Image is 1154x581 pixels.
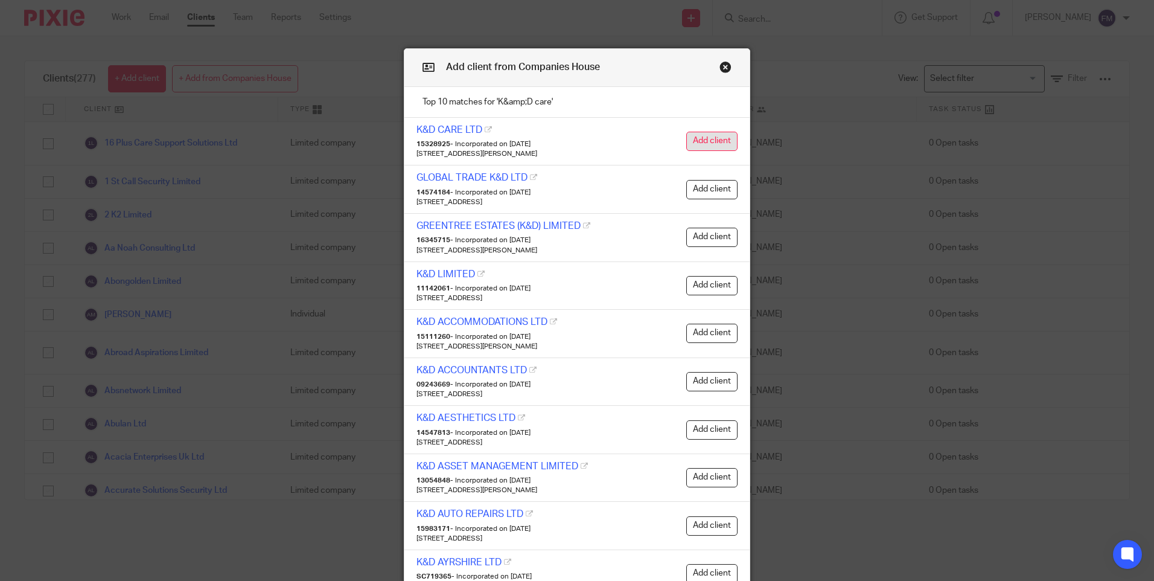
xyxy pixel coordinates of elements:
p: [STREET_ADDRESS][PERSON_NAME] [416,246,673,255]
button: Add client [686,276,738,295]
a: K&D ACCOMMODATIONS LTD [416,317,547,327]
a: K&D ASSET MANAGEMENT LIMITED [416,461,578,471]
p: - Incorporated on [DATE] [416,476,673,486]
strong: 14574184 [416,189,450,196]
strong: 15328925 [416,141,450,147]
p: - Incorporated on [DATE] [416,380,673,390]
p: - Incorporated on [DATE] [416,236,673,245]
p: [STREET_ADDRESS] [416,390,673,399]
button: Add client [686,468,738,487]
a: GLOBAL TRADE K&D LTD [416,173,528,182]
button: Add client [686,132,738,151]
strong: 16345715 [416,237,450,243]
span: Add client from Companies House [446,62,600,72]
p: - Incorporated on [DATE] [416,284,673,294]
strong: 13054848 [416,477,450,484]
button: Add client [686,420,738,440]
strong: 11142061 [416,285,450,292]
p: - Incorporated on [DATE] [416,188,673,197]
p: [STREET_ADDRESS][PERSON_NAME] [416,342,673,351]
button: Add client [686,372,738,391]
p: - Incorporated on [DATE] [416,428,673,438]
a: GREENTREE ESTATES (K&D) LIMITED [416,221,581,231]
button: Add client [686,180,738,199]
strong: 09243669 [416,381,450,388]
a: K&D LIMITED [416,269,475,279]
a: K&D ACCOUNTANTS LTD [416,365,527,375]
p: [STREET_ADDRESS] [416,438,673,448]
button: Add client [686,228,738,247]
strong: 14547813 [416,429,450,436]
p: - Incorporated on [DATE] [416,140,673,149]
p: [STREET_ADDRESS][PERSON_NAME] [416,149,673,159]
p: [STREET_ADDRESS] [416,197,673,207]
p: Top 10 matches for 'K&amp;D care' [404,87,750,118]
p: - Incorporated on [DATE] [416,332,673,342]
p: [STREET_ADDRESS] [416,294,673,303]
a: K&D CARE LTD [416,125,482,135]
strong: 15111260 [416,333,450,340]
button: Close modal [719,61,732,73]
p: [STREET_ADDRESS][PERSON_NAME] [416,486,673,495]
button: Add client [686,324,738,343]
a: K&D AESTHETICS LTD [416,413,515,423]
